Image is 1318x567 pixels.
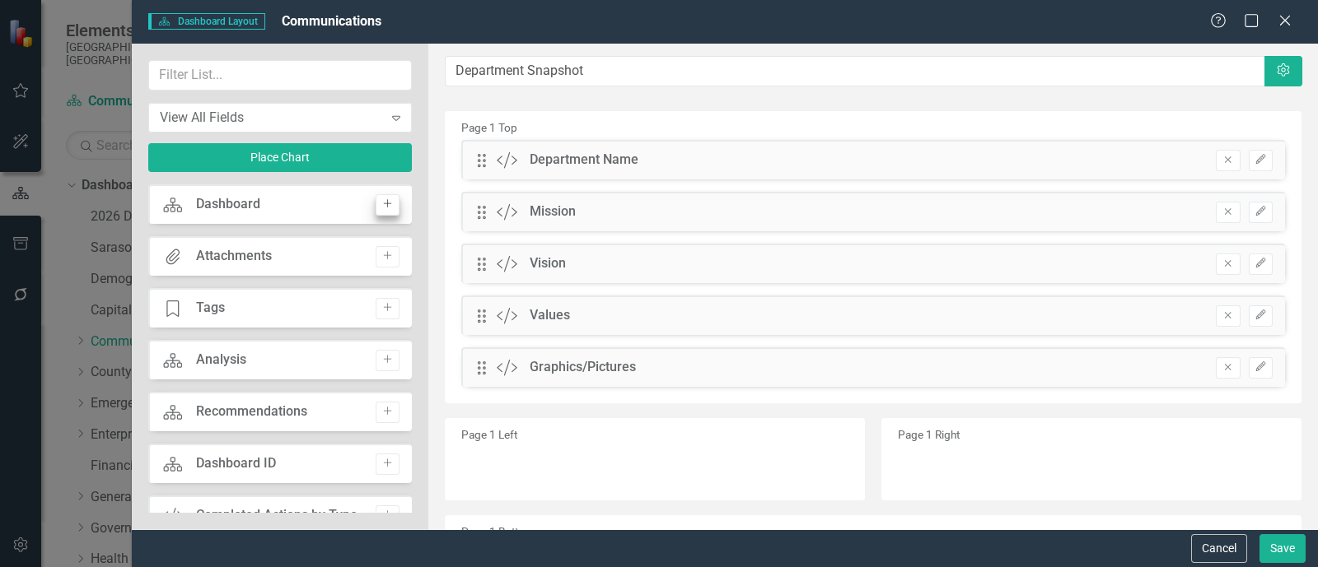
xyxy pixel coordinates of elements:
div: Tags [196,299,225,318]
small: Page 1 Bottom [461,525,535,538]
button: Place Chart [148,143,412,172]
div: Recommendations [196,402,307,421]
div: Vision [530,254,566,273]
input: Filter List... [148,60,412,91]
small: Page 1 Right [898,428,960,441]
div: Graphics/Pictures [530,358,636,377]
small: Page 1 Left [461,428,517,441]
button: Cancel [1191,534,1247,563]
div: Department Name [530,151,638,170]
div: Completed Actions by Type [196,506,358,525]
div: Mission [530,202,576,221]
input: Layout Name [445,56,1266,86]
div: Analysis [196,351,246,369]
span: Communications [282,13,381,29]
div: Dashboard [196,195,260,214]
span: Dashboard Layout [148,13,265,30]
div: Attachments [196,247,272,266]
div: Values [530,306,570,325]
div: View All Fields [160,108,383,127]
small: Page 1 Top [461,121,517,134]
div: Dashboard ID [196,454,276,473]
button: Save [1260,534,1306,563]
